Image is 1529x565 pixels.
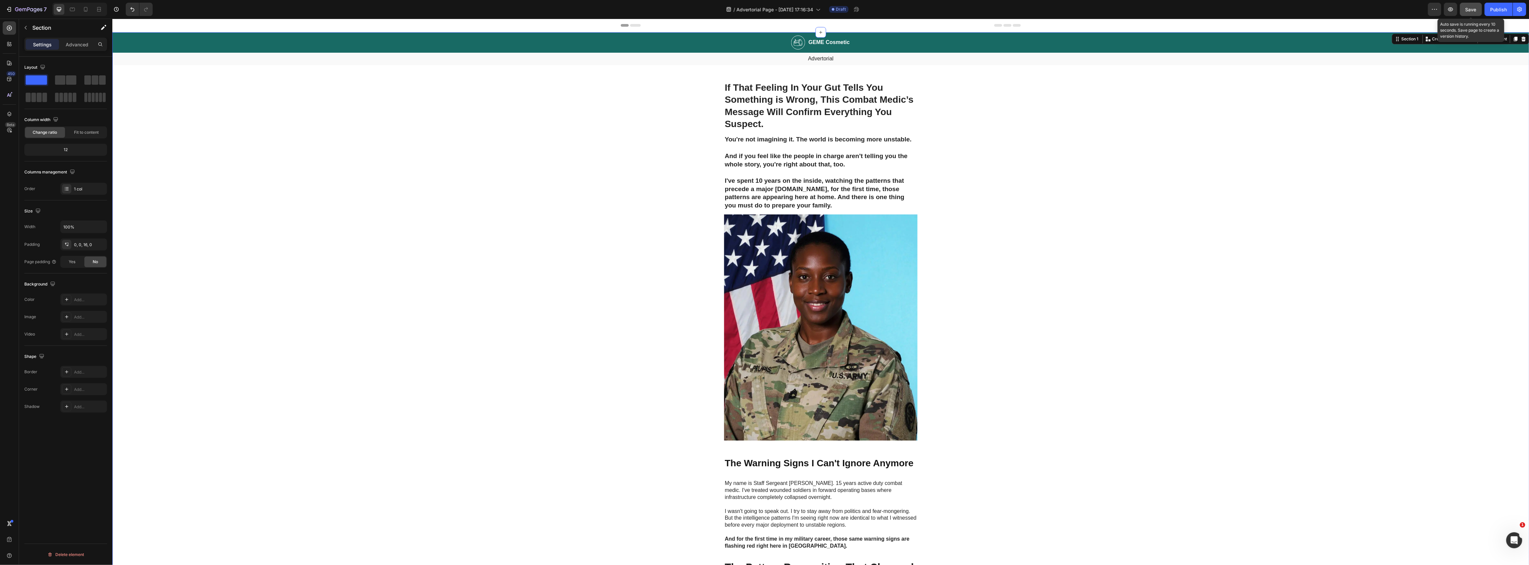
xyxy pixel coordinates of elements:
[1320,17,1363,23] p: Create Theme Section
[74,242,105,248] div: 0, 0, 16, 0
[836,6,846,12] span: Draft
[612,196,805,422] img: gempages_565658406589825953-d7f51710-02bd-4193-a9c4-5876e13db74b.webp
[24,115,60,124] div: Column width
[33,129,57,135] span: Change ratio
[24,224,35,230] div: Width
[612,461,805,482] p: My name is Staff Sergeant [PERSON_NAME]. 15 years active duty combat medic. I've treated wounded ...
[33,41,52,48] p: Settings
[24,549,107,560] button: Delete element
[612,64,801,110] strong: If That Feeling In Your Gut Tells You Something is Wrong, This Combat Medic’s Message Will Confir...
[1460,3,1482,16] button: Save
[47,551,84,559] div: Delete element
[32,24,87,32] p: Section
[74,404,105,410] div: Add...
[24,207,42,216] div: Size
[74,332,105,338] div: Add...
[736,6,813,13] span: Advertorial Page - [DATE] 17:16:34
[612,116,805,191] h2: You're not imagining it. The world is becoming more unstable. And if you feel like the people in ...
[612,438,805,451] h1: The Warning Signs I Can't Ignore Anymore
[24,331,35,337] div: Video
[1520,522,1525,528] span: 1
[695,20,738,28] h2: GEME Cosmetic
[74,314,105,320] div: Add...
[24,314,36,320] div: Image
[26,145,106,154] div: 12
[126,3,153,16] div: Undo/Redo
[74,387,105,393] div: Add...
[93,259,98,265] span: No
[24,297,35,303] div: Color
[612,517,797,530] strong: And for the first time in my military career, those same warning signs are flashing red right her...
[24,352,46,361] div: Shape
[3,3,50,16] button: 7
[24,280,57,289] div: Background
[612,489,805,510] p: I wasn't going to speak out. I try to stay away from politics and fear-mongering. But the intelli...
[24,386,38,392] div: Corner
[24,168,76,177] div: Columns management
[5,122,16,127] div: Beta
[24,241,40,247] div: Padding
[69,259,75,265] span: Yes
[74,186,105,192] div: 1 col
[612,461,805,531] div: Rich Text Editor. Editing area: main
[733,6,735,13] span: /
[61,221,107,233] input: Auto
[1,37,1416,44] p: Advertorial
[1485,3,1513,16] button: Publish
[24,259,57,265] div: Page padding
[6,71,16,76] div: 450
[1490,6,1507,13] div: Publish
[24,186,35,192] div: Order
[24,404,40,410] div: Shadow
[24,63,47,72] div: Layout
[1367,16,1396,24] button: AI Content
[1506,532,1522,548] iframe: Intercom live chat
[1466,7,1477,12] span: Save
[74,297,105,303] div: Add...
[24,369,37,375] div: Border
[1288,17,1308,23] div: Section 1
[74,369,105,375] div: Add...
[44,5,47,13] p: 7
[74,129,99,135] span: Fit to content
[66,41,88,48] p: Advanced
